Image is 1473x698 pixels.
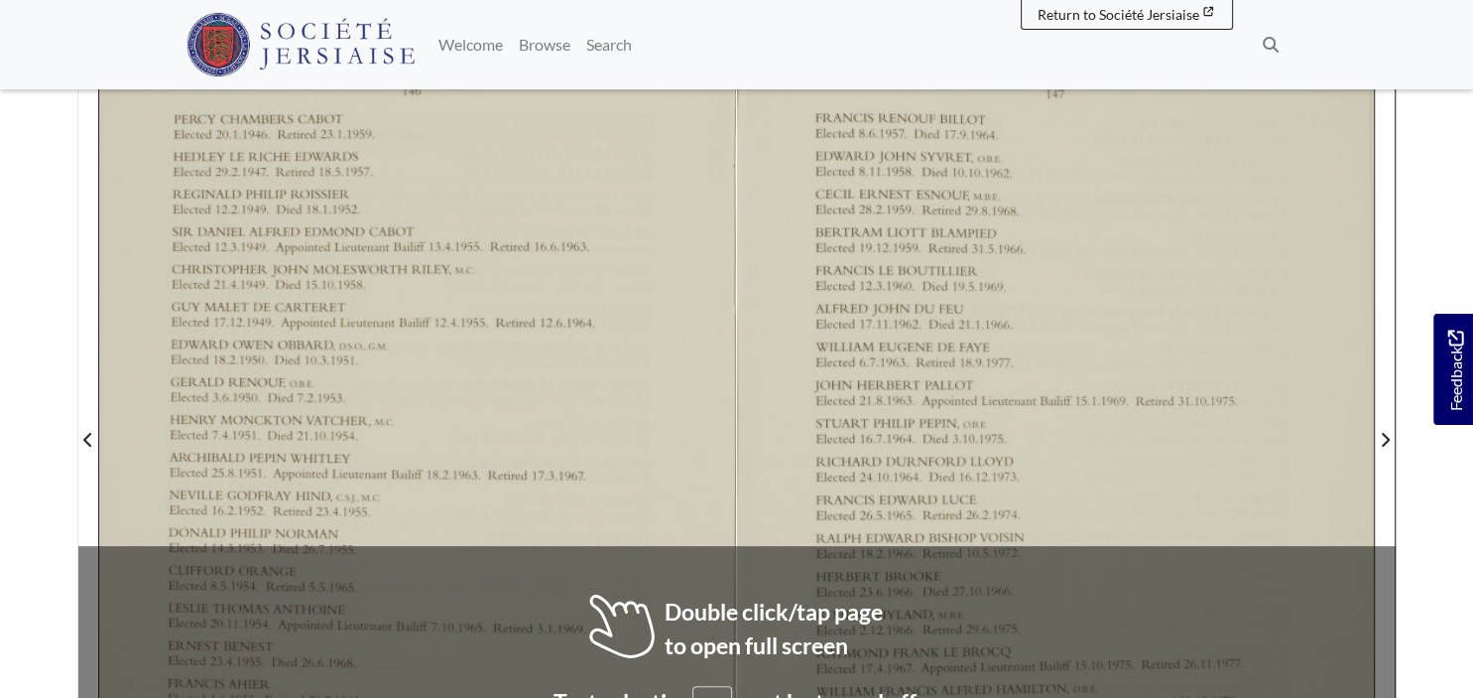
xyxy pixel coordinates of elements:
[1443,331,1467,411] span: Feedback
[186,13,416,76] img: Société Jersiaise
[186,8,416,81] a: Société Jersiaise logo
[1038,6,1199,23] span: Return to Société Jersiaise
[1433,314,1473,425] a: Would you like to provide feedback?
[511,25,578,65] a: Browse
[430,25,511,65] a: Welcome
[578,25,640,65] a: Search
